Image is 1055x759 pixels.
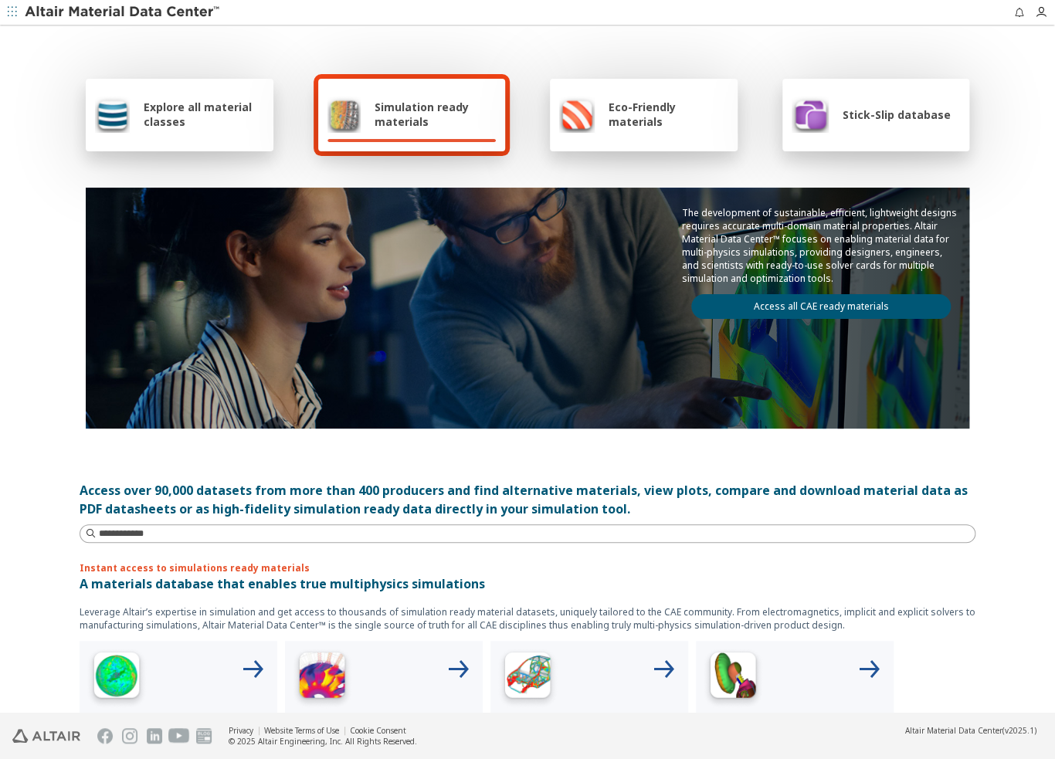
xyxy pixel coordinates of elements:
[905,725,1002,736] span: Altair Material Data Center
[350,725,406,736] a: Cookie Consent
[291,647,353,709] img: Low Frequency Icon
[80,561,975,574] p: Instant access to simulations ready materials
[375,100,496,129] span: Simulation ready materials
[905,725,1036,736] div: (v2025.1)
[559,96,595,133] img: Eco-Friendly materials
[702,647,764,709] img: Crash Analyses Icon
[264,725,339,736] a: Website Terms of Use
[25,5,222,20] img: Altair Material Data Center
[682,206,960,285] p: The development of sustainable, efficient, lightweight designs requires accurate multi-domain mat...
[497,647,558,709] img: Structural Analyses Icon
[86,647,148,709] img: High Frequency Icon
[80,574,975,593] p: A materials database that enables true multiphysics simulations
[229,736,417,747] div: © 2025 Altair Engineering, Inc. All Rights Reserved.
[80,605,975,632] p: Leverage Altair’s expertise in simulation and get access to thousands of simulation ready materia...
[95,96,130,133] img: Explore all material classes
[229,725,253,736] a: Privacy
[327,96,361,133] img: Simulation ready materials
[12,729,80,743] img: Altair Engineering
[609,100,728,129] span: Eco-Friendly materials
[691,294,951,319] a: Access all CAE ready materials
[144,100,264,129] span: Explore all material classes
[80,481,975,518] div: Access over 90,000 datasets from more than 400 producers and find alternative materials, view plo...
[792,96,829,133] img: Stick-Slip database
[843,107,951,122] span: Stick-Slip database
